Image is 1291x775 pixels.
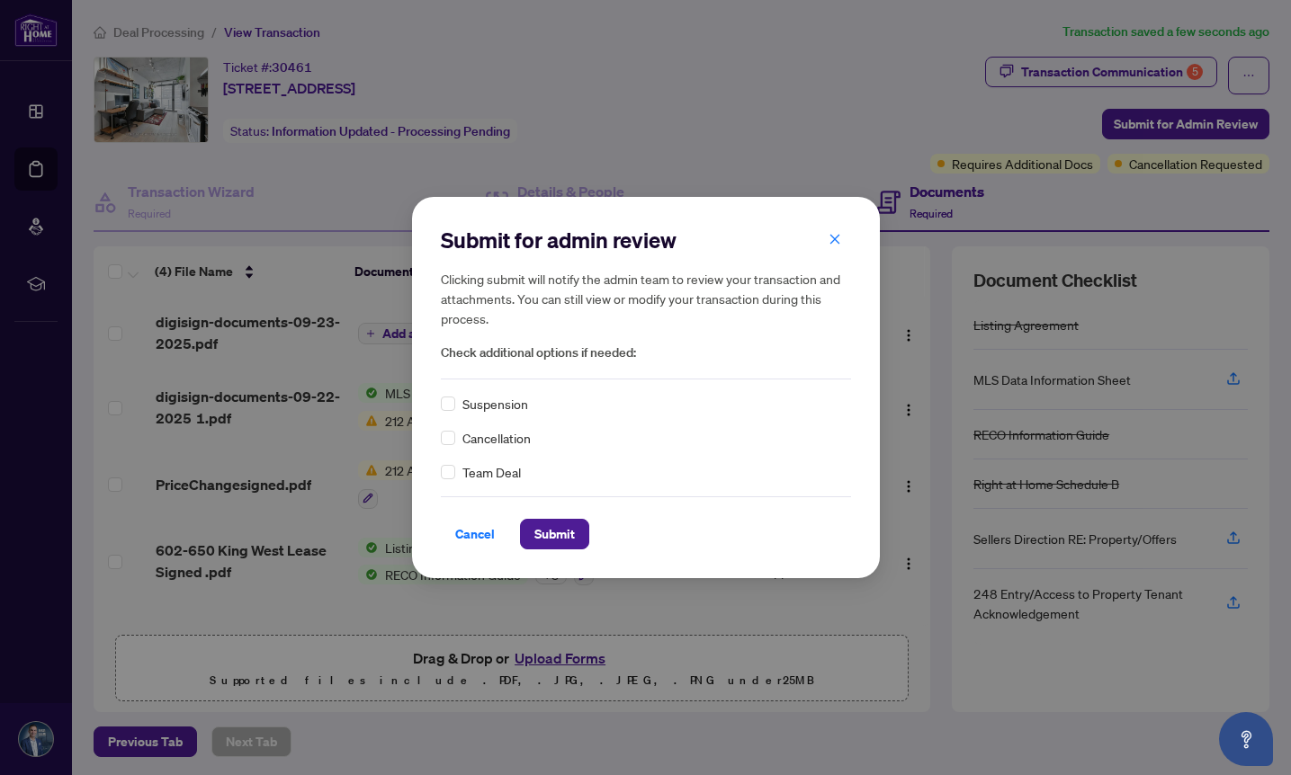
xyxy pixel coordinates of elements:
span: Cancellation [462,428,531,448]
span: Team Deal [462,462,521,482]
span: Submit [534,520,575,548]
span: close [829,233,841,245]
button: Submit [520,519,589,549]
span: Suspension [462,394,528,414]
button: Cancel [441,519,509,549]
span: Check additional options if needed: [441,343,851,363]
button: Open asap [1219,712,1273,766]
h2: Submit for admin review [441,226,851,254]
h5: Clicking submit will notify the admin team to review your transaction and attachments. You can st... [441,269,851,328]
span: Cancel [455,520,495,548]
